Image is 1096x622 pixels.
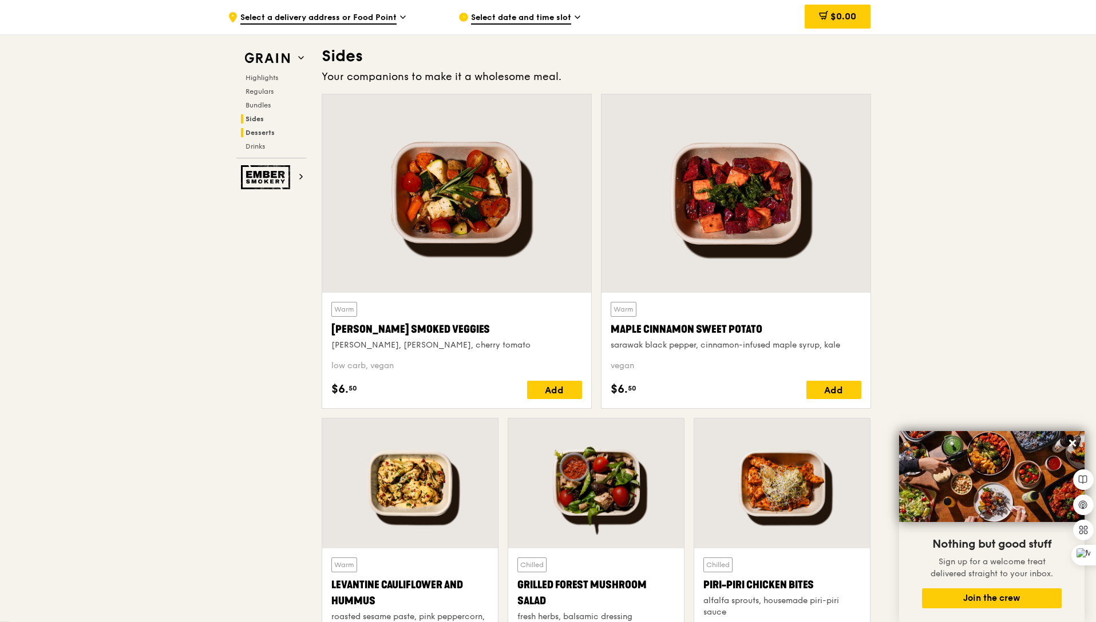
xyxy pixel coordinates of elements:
[331,302,357,317] div: Warm
[931,557,1053,579] span: Sign up for a welcome treat delivered straight to your inbox.
[31,66,40,75] img: tab_domain_overview_orange.svg
[611,381,628,398] span: $6.
[611,360,861,372] div: vegan
[331,321,582,337] div: [PERSON_NAME] Smoked Veggies
[240,12,397,25] span: Select a delivery address or Food Point
[703,595,861,618] div: alfalfa sprouts, housemade piri-piri sauce
[246,87,274,95] span: Regulars
[322,46,871,66] h3: Sides
[703,557,733,572] div: Chilled
[241,165,294,189] img: Ember Smokery web logo
[830,11,856,22] span: $0.00
[30,30,126,39] div: Domain: [DOMAIN_NAME]
[611,302,636,317] div: Warm
[517,557,547,572] div: Chilled
[517,577,675,609] div: Grilled Forest Mushroom Salad
[322,69,871,85] div: Your companions to make it a wholesome meal.
[32,18,56,27] div: v 4.0.25
[246,115,264,123] span: Sides
[43,67,102,75] div: Domain Overview
[628,384,636,393] span: 50
[331,557,357,572] div: Warm
[806,381,861,399] div: Add
[611,340,861,351] div: sarawak black pepper, cinnamon-infused maple syrup, kale
[703,577,861,593] div: Piri-piri Chicken Bites
[331,381,349,398] span: $6.
[1063,434,1082,452] button: Close
[331,577,489,609] div: Levantine Cauliflower and Hummus
[246,101,271,109] span: Bundles
[331,360,582,372] div: low carb, vegan
[331,340,582,351] div: [PERSON_NAME], [PERSON_NAME], cherry tomato
[932,537,1051,551] span: Nothing but good stuff
[471,12,571,25] span: Select date and time slot
[611,321,861,337] div: Maple Cinnamon Sweet Potato
[18,30,27,39] img: website_grey.svg
[349,384,357,393] span: 50
[246,129,275,137] span: Desserts
[899,431,1085,522] img: DSC07876-Edit02-Large.jpeg
[246,74,278,82] span: Highlights
[246,142,265,150] span: Drinks
[126,67,193,75] div: Keywords by Traffic
[922,588,1062,608] button: Join the crew
[114,66,123,75] img: tab_keywords_by_traffic_grey.svg
[18,18,27,27] img: logo_orange.svg
[527,381,582,399] div: Add
[241,48,294,69] img: Grain web logo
